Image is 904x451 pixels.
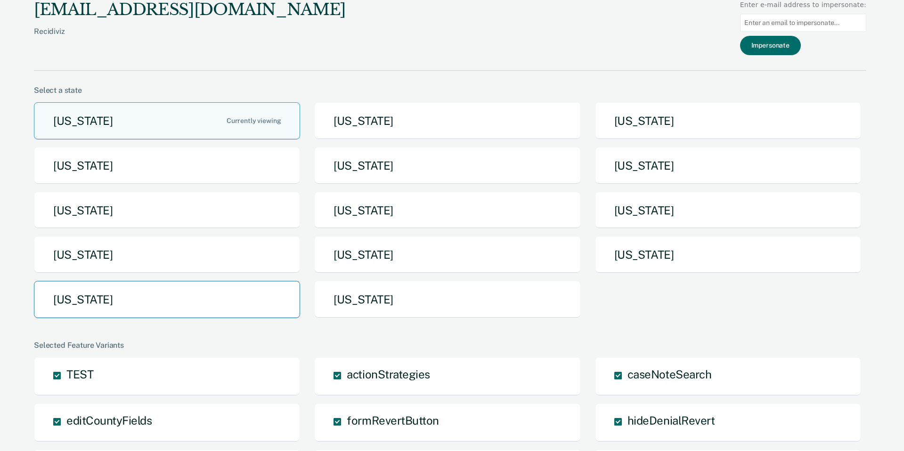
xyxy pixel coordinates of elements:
[595,236,861,273] button: [US_STATE]
[740,14,866,32] input: Enter an email to impersonate...
[314,147,580,184] button: [US_STATE]
[314,281,580,318] button: [US_STATE]
[627,414,715,427] span: hideDenialRevert
[66,414,152,427] span: editCountyFields
[34,27,346,51] div: Recidiviz
[740,36,801,55] button: Impersonate
[595,192,861,229] button: [US_STATE]
[34,102,300,139] button: [US_STATE]
[347,414,439,427] span: formRevertButton
[314,236,580,273] button: [US_STATE]
[34,236,300,273] button: [US_STATE]
[34,341,866,350] div: Selected Feature Variants
[34,86,866,95] div: Select a state
[314,192,580,229] button: [US_STATE]
[66,368,93,381] span: TEST
[347,368,430,381] span: actionStrategies
[34,147,300,184] button: [US_STATE]
[314,102,580,139] button: [US_STATE]
[595,147,861,184] button: [US_STATE]
[627,368,711,381] span: caseNoteSearch
[595,102,861,139] button: [US_STATE]
[34,192,300,229] button: [US_STATE]
[34,281,300,318] button: [US_STATE]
